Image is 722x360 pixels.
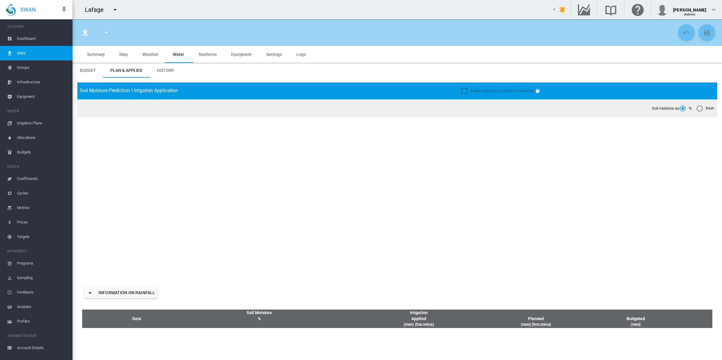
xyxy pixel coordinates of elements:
[296,52,306,57] span: Logs
[17,186,68,201] span: Cycles
[470,88,533,93] span: Enable irrigation controller scheduling
[17,46,68,60] span: Sites
[506,310,566,328] div: Planned (mm) (hrs:mins)
[100,27,112,39] button: icon-menu-down
[7,331,68,341] span: ADMINISTRATION
[111,6,119,13] md-icon: icon-menu-down
[656,4,668,16] img: profile.jpg
[20,6,36,13] span: SWAN
[7,106,68,116] span: WATER
[142,52,158,57] span: Weather
[17,31,68,46] span: Dashboard
[17,314,68,329] span: Profiles
[697,106,714,111] md-radio-button: RAW
[683,29,690,36] md-icon: icon-undo
[85,287,157,298] button: icon-menu-downInformation on Rainfall
[332,310,506,328] th: Irrigation Applied (mm) (hrs:mins)
[673,5,706,11] div: [PERSON_NAME]
[684,13,696,16] span: (Admin)
[577,6,591,13] md-icon: Go to the Data Hub
[652,106,680,111] span: Soil moisture as:
[80,88,178,93] span: Soil Moisture Prediction \ Irrigation Application
[87,52,105,57] span: Summary
[17,75,68,89] span: Infrastructure
[80,68,96,73] span: Budget
[559,6,566,13] md-icon: icon-bell-ring
[17,285,68,300] span: Fertilisers
[17,116,68,130] span: Irrigation Plans
[17,89,68,104] span: Equipment
[17,130,68,145] span: Allocations
[17,341,68,355] span: Account Details
[82,310,187,328] th: Date
[17,60,68,75] span: Groups
[119,52,128,57] span: Map
[7,246,68,256] span: NUTRIENTS
[17,145,68,159] span: Budgets
[199,52,217,57] span: Nutrients
[7,162,68,172] span: CROPS
[17,172,68,186] span: Coefficients
[630,6,645,13] md-icon: Click here for help
[231,52,252,57] span: Equipment
[85,5,109,14] div: Lafage
[6,3,16,16] img: SWAN-Landscape-Logo-Colour-drop.png
[710,6,717,13] md-icon: icon-chevron-down
[82,29,89,36] md-icon: icon-map-marker-radius
[680,106,692,111] md-radio-button: %
[17,201,68,215] span: Metrics
[157,68,174,73] span: History
[7,22,68,31] span: ACCOUNT
[17,256,68,271] span: Programs
[17,230,68,244] span: Targets
[110,68,142,73] span: Plan & Applied
[17,300,68,314] span: Analytes
[556,4,569,16] button: icon-bell-ring
[79,27,91,39] button: Click to go to list of Sites
[17,215,68,230] span: Prices
[566,310,712,328] th: Budgeted (mm)
[461,88,533,94] md-checkbox: Enable irrigation controller scheduling
[60,6,68,13] md-icon: icon-pin
[678,24,695,41] button: Cancel Changes
[109,4,121,16] button: icon-menu-down
[187,310,332,328] th: Soil Moisture %
[86,289,94,297] md-icon: icon-menu-down
[17,271,68,285] span: Sampling
[698,24,715,41] button: Save Changes
[266,52,282,57] span: Settings
[703,29,711,36] md-icon: icon-content-save
[103,29,110,36] md-icon: icon-menu-down
[604,6,618,13] md-icon: Search the knowledge base
[173,52,184,57] span: Water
